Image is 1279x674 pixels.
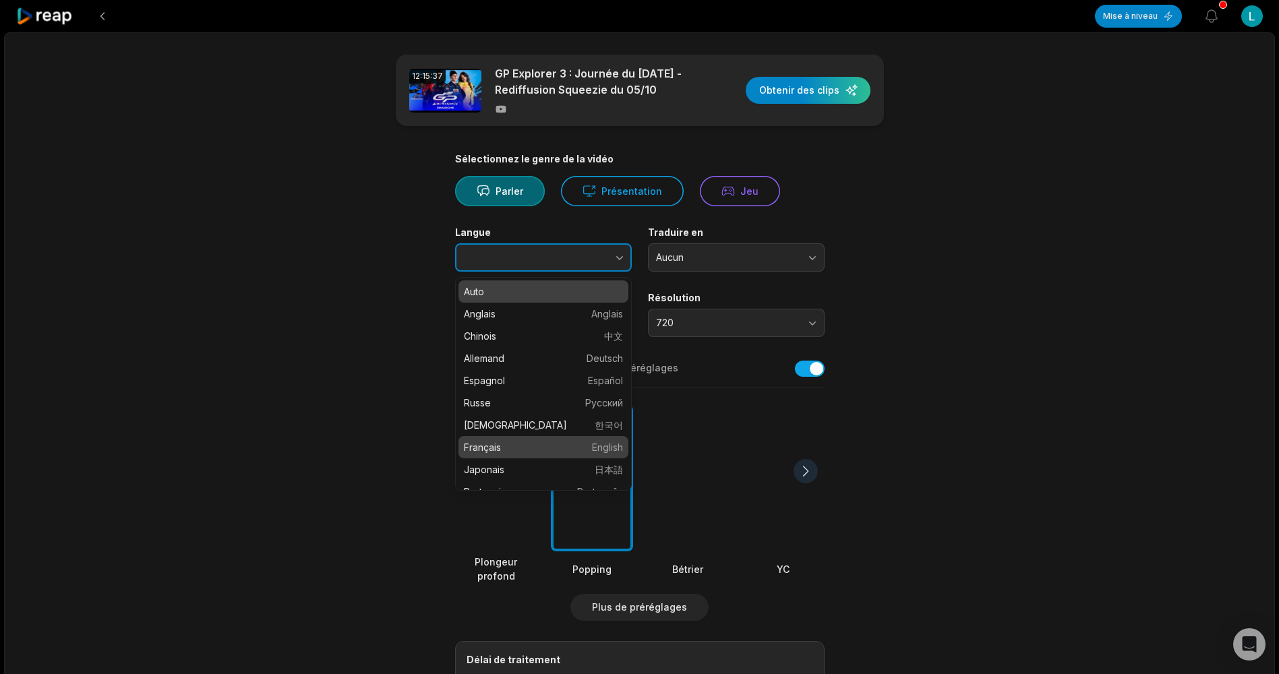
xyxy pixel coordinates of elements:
span: Português [577,485,623,499]
button: Mes préréglages [598,361,678,387]
label: Traduire en [648,226,825,239]
font: Russe [464,396,491,410]
button: 720 [648,309,825,337]
label: Langue [455,226,632,239]
button: Parler [455,176,545,206]
span: Русский [585,396,623,410]
span: English [592,440,623,454]
div: Plongeur profond [455,555,537,583]
div: 12:15:37 [409,69,446,84]
button: Aucun [648,243,825,272]
font: Japonais [464,462,504,477]
button: Présentation [561,176,684,206]
span: 720 [656,317,798,329]
div: Ouvrez Intercom Messenger [1233,628,1266,661]
font: Présentation [601,184,662,198]
div: Sélectionnez le genre de la vidéo [455,153,825,165]
font: Portugais [464,485,506,499]
span: 한국어 [595,418,623,432]
font: [DEMOGRAPHIC_DATA] [464,418,567,432]
span: Anglais [591,307,623,321]
div: YC [742,562,825,576]
div: Bétrier [647,562,729,576]
span: 中文 [604,329,623,343]
label: Résolution [648,292,825,304]
span: Deutsch [587,351,623,365]
span: Aucun [656,251,798,264]
font: Auto [464,284,484,299]
font: Espagnol [464,373,505,388]
button: Plus de préréglages [570,594,709,621]
p: GP Explorer 3 : Journée du [DATE] - Rediffusion Squeezie du 05/10 [495,65,727,98]
font: Jeu [740,184,759,198]
font: Parler [496,184,523,198]
font: Mise à niveau [1103,11,1158,22]
font: Français [464,440,501,454]
button: Jeu [700,176,780,206]
button: Mise à niveau [1095,5,1182,28]
span: 日本語 [595,462,623,477]
div: Délai de traitement [467,652,813,667]
font: Anglais [464,307,496,321]
button: Obtenir des clips [746,77,870,104]
font: Chinois [464,329,496,343]
span: Español [588,373,623,388]
font: Allemand [464,351,504,365]
div: Popping [551,562,633,576]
